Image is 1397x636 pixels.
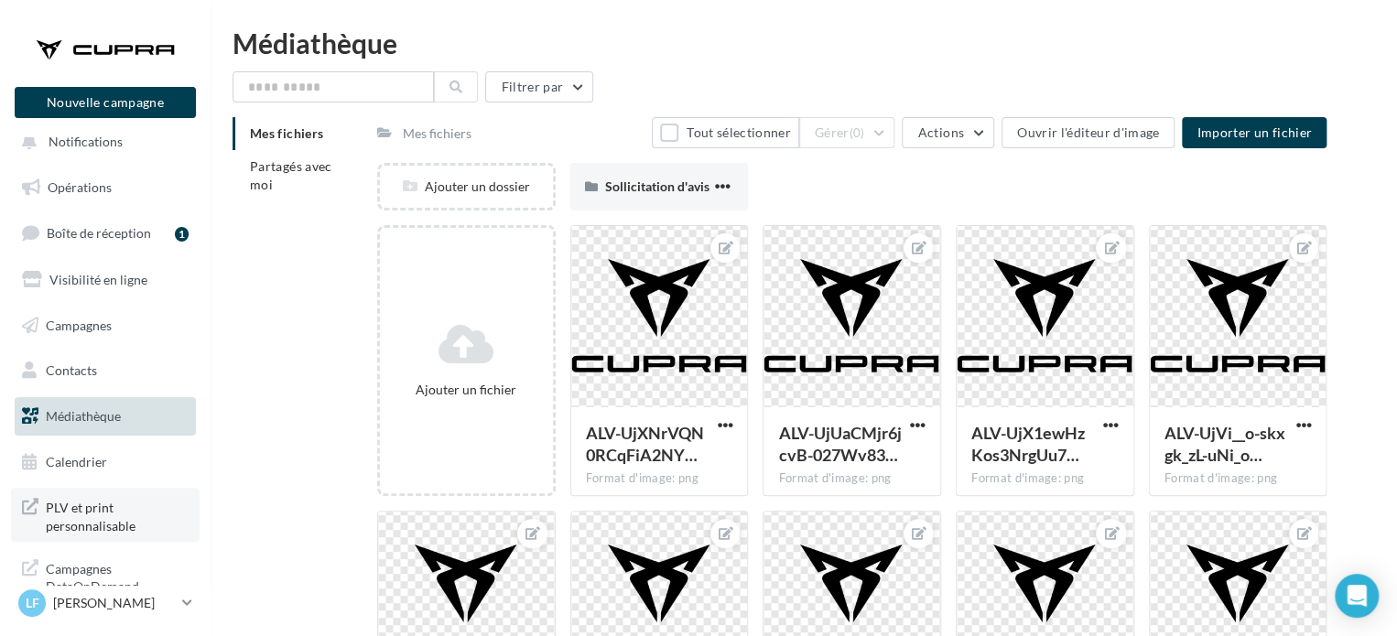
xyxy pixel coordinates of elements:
[850,125,865,140] span: (0)
[49,134,123,149] span: Notifications
[586,423,704,465] span: ALV-UjXNrVQN0RCqFiA2NY6QPlELq1KQLAQknPz6tp0bcBQzzdvzPAqy
[53,594,175,612] p: [PERSON_NAME]
[46,556,189,596] span: Campagnes DataOnDemand
[799,117,895,148] button: Gérer(0)
[175,227,189,242] div: 1
[403,124,471,143] div: Mes fichiers
[778,470,926,487] div: Format d'image: png
[250,158,332,192] span: Partagés avec moi
[15,586,196,620] a: LF [PERSON_NAME]
[46,317,112,332] span: Campagnes
[1164,423,1285,465] span: ALV-UjVi__o-skxgk_zL-uNi_oX0fVGcVHbU2WbmOsSGoCIpAaq1l2LZ
[778,423,901,465] span: ALV-UjUaCMjr6jcvB-027Wv83wadR63mpvqPG6EEwr3YMMpk7DoM1hUH
[11,397,200,436] a: Médiathèque
[15,87,196,118] button: Nouvelle campagne
[1182,117,1327,148] button: Importer un fichier
[11,488,200,542] a: PLV et print personnalisable
[652,117,798,148] button: Tout sélectionner
[250,125,323,141] span: Mes fichiers
[46,408,121,424] span: Médiathèque
[1002,117,1175,148] button: Ouvrir l'éditeur d'image
[11,213,200,253] a: Boîte de réception1
[46,362,97,378] span: Contacts
[485,71,593,102] button: Filtrer par
[46,495,189,534] span: PLV et print personnalisable
[971,423,1085,465] span: ALV-UjX1ewHzKos3NrgUu74w_NxzJ_jHFMYPx9e_G92IeoAbvYlnNYPw
[233,29,1375,57] div: Médiathèque
[917,124,963,140] span: Actions
[11,261,200,299] a: Visibilité en ligne
[387,381,546,399] div: Ajouter un fichier
[11,307,200,345] a: Campagnes
[11,351,200,390] a: Contacts
[1164,470,1312,487] div: Format d'image: png
[49,272,147,287] span: Visibilité en ligne
[11,443,200,481] a: Calendrier
[26,594,39,612] span: LF
[902,117,993,148] button: Actions
[971,470,1119,487] div: Format d'image: png
[11,549,200,603] a: Campagnes DataOnDemand
[380,178,553,196] div: Ajouter un dossier
[1335,574,1379,618] div: Open Intercom Messenger
[605,178,709,194] span: Sollicitation d'avis
[48,179,112,195] span: Opérations
[11,123,192,161] button: Notifications
[47,225,151,241] span: Boîte de réception
[46,454,107,469] span: Calendrier
[11,168,200,207] a: Opérations
[586,470,733,487] div: Format d'image: png
[1197,124,1312,140] span: Importer un fichier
